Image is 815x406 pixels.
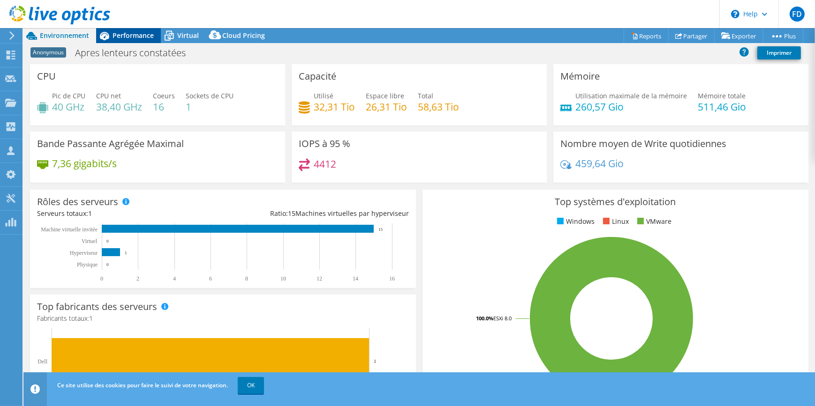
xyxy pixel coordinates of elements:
span: Espace libre [366,91,404,100]
span: FD [790,7,805,22]
tspan: Machine virtuelle invitée [41,226,98,233]
a: Partager [668,29,715,43]
span: Environnement [40,31,89,40]
h4: 38,40 GHz [96,102,142,112]
h3: Mémoire [560,71,600,81]
span: CPU net [96,91,121,100]
text: 4 [173,275,176,282]
text: 0 [106,262,109,267]
h4: 58,63 Tio [418,102,459,112]
h4: Fabricants totaux: [37,313,409,324]
h3: CPU [37,71,56,81]
li: VMware [635,216,672,227]
span: Virtual [177,31,199,40]
h3: Top fabricants des serveurs [37,302,157,312]
text: 15 [378,227,383,232]
text: 16 [389,275,395,282]
h3: Top systèmes d'exploitation [430,197,801,207]
a: Reports [624,29,669,43]
h4: 32,31 Tio [314,102,355,112]
span: 15 [288,209,295,218]
text: 10 [280,275,286,282]
text: Hyperviseur [70,250,98,256]
h4: 16 [153,102,175,112]
text: 0 [100,275,103,282]
h4: 260,57 Gio [575,102,687,112]
text: 2 [136,275,139,282]
span: Mémoire totale [698,91,746,100]
span: Performance [113,31,154,40]
h3: Nombre moyen de Write quotidiennes [560,139,726,149]
a: Exporter [714,29,763,43]
tspan: 100.0% [476,315,493,322]
a: OK [238,377,264,394]
span: Coeurs [153,91,175,100]
h4: 4412 [314,159,336,169]
span: Ce site utilise des cookies pour faire le suivi de votre navigation. [57,381,228,389]
a: Imprimer [757,46,801,59]
span: Pic de CPU [52,91,85,100]
span: 1 [89,314,93,323]
span: Total [418,91,433,100]
tspan: ESXi 8.0 [493,315,512,322]
span: Utilisé [314,91,333,100]
text: 1 [374,358,377,364]
h3: Capacité [299,71,336,81]
text: 8 [245,275,248,282]
text: 6 [209,275,212,282]
text: Virtuel [82,238,98,244]
h3: IOPS à 95 % [299,139,350,149]
span: 1 [88,209,92,218]
span: Anonymous [30,47,66,58]
text: 0 [106,239,109,244]
text: 14 [353,275,358,282]
text: Physique [77,261,98,268]
h4: 7,36 gigabits/s [52,158,117,169]
h4: 40 GHz [52,102,85,112]
span: Utilisation maximale de la mémoire [575,91,687,100]
h4: 459,64 Gio [575,158,624,169]
div: Ratio: Machines virtuelles par hyperviseur [223,208,408,219]
svg: \n [731,10,740,18]
h4: 26,31 Tio [366,102,407,112]
h1: Apres lenteurs constatées [71,48,200,58]
span: Cloud Pricing [222,31,265,40]
h4: 511,46 Gio [698,102,746,112]
span: Sockets de CPU [186,91,234,100]
h3: Bande Passante Agrégée Maximal [37,139,184,149]
text: 1 [125,251,127,255]
a: Plus [763,29,803,43]
li: Linux [601,216,629,227]
li: Windows [555,216,595,227]
h4: 1 [186,102,234,112]
text: Dell [38,358,47,365]
text: 12 [317,275,322,282]
div: Serveurs totaux: [37,208,223,219]
h3: Rôles des serveurs [37,197,118,207]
